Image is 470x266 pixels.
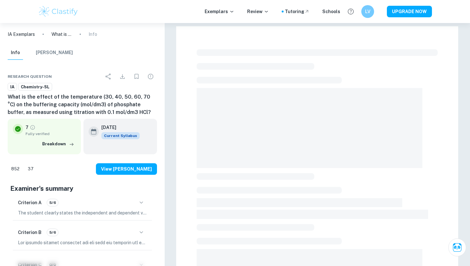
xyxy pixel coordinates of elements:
[24,164,37,174] div: Dislike
[387,6,432,17] button: UPGRADE NOW
[26,131,76,137] span: Fully verified
[8,31,35,38] a: IA Exemplars
[247,8,269,15] p: Review
[30,125,35,130] a: Grade fully verified
[19,84,52,90] span: Chemistry-SL
[18,199,42,206] h6: Criterion A
[345,6,356,17] button: Help and Feedback
[18,209,147,216] p: The student clearly states the independent and dependent variables in the research question, incl...
[101,124,135,131] h6: [DATE]
[8,46,23,60] button: Info
[101,132,140,139] span: Current Syllabus
[38,5,79,18] img: Clastify logo
[18,229,42,236] h6: Criterion B
[8,74,52,79] span: Research question
[47,230,58,235] span: 5/6
[51,31,72,38] p: What is the effect of the temperature (30, 40, 50, 60, 70 °C) on the buffering capacity (mol/dm3)...
[8,83,17,91] a: IA
[144,70,157,83] div: Report issue
[8,93,157,116] h6: What is the effect of the temperature (30, 40, 50, 60, 70 °C) on the buffering capacity (mol/dm3)...
[205,8,234,15] p: Exemplars
[36,46,73,60] button: [PERSON_NAME]
[101,132,140,139] div: This exemplar is based on the current syllabus. Feel free to refer to it for inspiration/ideas wh...
[364,8,372,15] h6: LV
[116,70,129,83] div: Download
[18,239,147,246] p: Lor ipsumdo sitamet consectet adi eli sedd eiu temporin utl etdolorem, aliqua enim adminimven qui...
[18,83,52,91] a: Chemistry-SL
[8,164,23,174] div: Like
[41,139,76,149] button: Breakdown
[285,8,309,15] a: Tutoring
[102,70,115,83] div: Share
[24,166,37,172] span: 37
[130,70,143,83] div: Bookmark
[10,184,154,193] h5: Examiner's summary
[322,8,340,15] a: Schools
[96,163,157,175] button: View [PERSON_NAME]
[8,84,17,90] span: IA
[8,166,23,172] span: 852
[26,124,28,131] p: 7
[89,31,97,38] p: Info
[361,5,374,18] button: LV
[47,200,58,206] span: 5/6
[448,238,466,256] button: Ask Clai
